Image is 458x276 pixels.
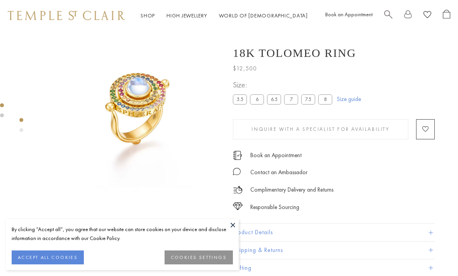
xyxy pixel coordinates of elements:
a: Book an Appointment [325,11,373,18]
label: 5.5 [233,94,247,104]
a: High JewelleryHigh Jewellery [167,12,207,19]
button: Shipping & Returns [233,242,435,259]
span: Inquire With A Specialist for Availability [252,126,389,132]
a: World of [DEMOGRAPHIC_DATA]World of [DEMOGRAPHIC_DATA] [219,12,308,19]
img: icon_sourcing.svg [233,202,243,210]
img: MessageIcon-01_2.svg [233,168,241,175]
img: 18K Tolomeo Ring [50,31,221,201]
label: 6.5 [267,94,281,104]
div: Product gallery navigation [19,116,23,138]
label: 7 [284,94,298,104]
h1: 18K Tolomeo Ring [233,46,356,60]
p: Complimentary Delivery and Returns [250,185,333,195]
img: icon_appointment.svg [233,151,242,160]
iframe: Gorgias live chat messenger [419,240,450,268]
nav: Main navigation [141,11,308,21]
label: 6 [250,94,264,104]
button: COOKIES SETTINGS [165,250,233,264]
button: Product Details [233,224,435,241]
a: Search [384,10,392,22]
label: 7.5 [301,94,315,104]
span: Size: [233,79,335,91]
button: ACCEPT ALL COOKIES [12,250,84,264]
img: icon_delivery.svg [233,185,243,195]
button: Inquire With A Specialist for Availability [233,119,408,139]
a: ShopShop [141,12,155,19]
div: By clicking “Accept all”, you agree that our website can store cookies on your device and disclos... [12,225,233,243]
a: View Wishlist [423,10,431,22]
span: $12,500 [233,63,257,74]
img: Temple St. Clair [8,11,125,20]
a: Size guide [337,95,361,103]
label: 8 [318,94,332,104]
a: Book an Appointment [250,151,302,159]
div: Contact an Ambassador [250,168,307,177]
a: Open Shopping Bag [443,10,450,22]
div: Responsible Sourcing [250,202,299,212]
